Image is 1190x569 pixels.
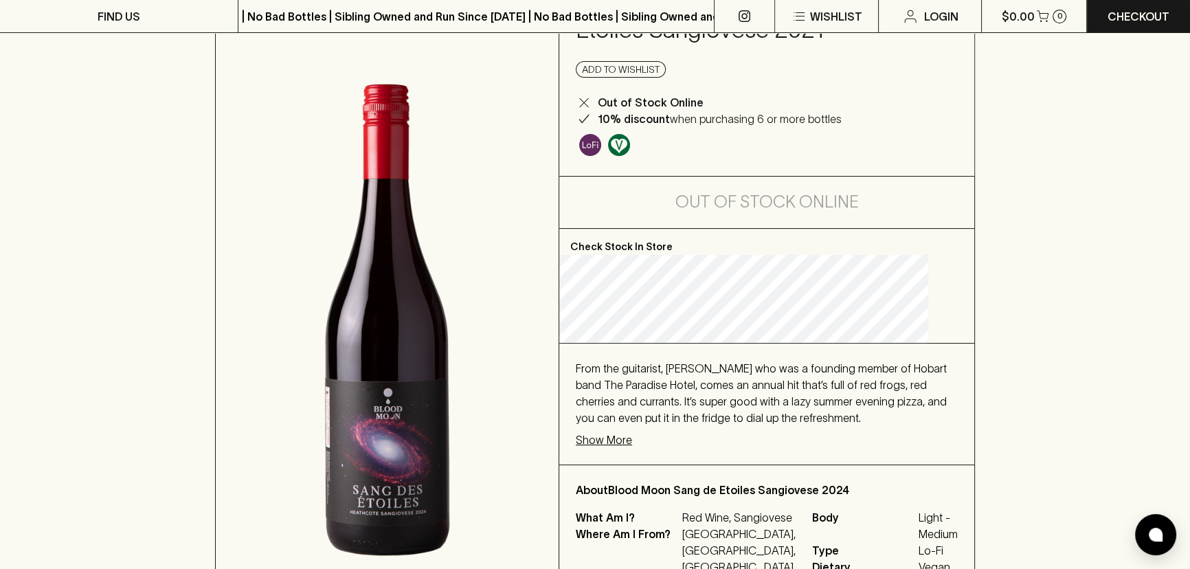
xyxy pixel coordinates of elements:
[810,8,862,25] p: Wishlist
[919,509,958,542] span: Light - Medium
[1001,8,1034,25] p: $0.00
[919,542,958,559] span: Lo-Fi
[675,191,859,213] h5: Out of Stock Online
[576,362,947,424] span: From the guitarist, [PERSON_NAME] who was a founding member of Hobart band The Paradise Hotel, co...
[1149,528,1163,542] img: bubble-icon
[1057,12,1062,20] p: 0
[812,542,915,559] span: Type
[812,509,915,542] span: Body
[576,509,679,526] p: What Am I?
[598,94,704,111] p: Out of Stock Online
[598,111,842,127] p: when purchasing 6 or more bottles
[98,8,140,25] p: FIND US
[576,61,666,78] button: Add to wishlist
[598,113,670,125] b: 10% discount
[682,509,796,526] p: Red Wine, Sangiovese
[608,134,630,156] img: Vegan
[576,482,958,498] p: About Blood Moon Sang de Etoiles Sangiovese 2024
[605,131,633,159] a: Made without the use of any animal products.
[576,131,605,159] a: Some may call it natural, others minimum intervention, either way, it’s hands off & maybe even a ...
[1108,8,1169,25] p: Checkout
[576,432,632,448] p: Show More
[579,134,601,156] img: Lo-Fi
[924,8,958,25] p: Login
[559,229,974,255] p: Check Stock In Store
